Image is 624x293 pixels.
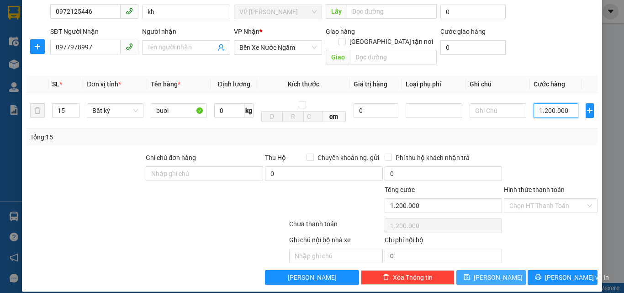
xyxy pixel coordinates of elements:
[151,80,180,88] span: Tên hàng
[289,249,383,263] input: Nhập ghi chú
[126,43,133,50] span: phone
[239,41,317,54] span: Bến Xe Nước Ngầm
[218,80,250,88] span: Định lượng
[504,186,565,193] label: Hình thức thanh toán
[393,272,433,282] span: Xóa Thông tin
[326,4,347,19] span: Lấy
[314,153,383,163] span: Chuyển khoản ng. gửi
[326,50,350,64] span: Giao
[323,111,346,122] span: cm
[30,132,242,142] div: Tổng: 15
[361,270,455,285] button: deleteXóa Thông tin
[534,80,565,88] span: Cước hàng
[464,274,470,281] span: save
[50,27,138,37] div: SĐT Người Nhận
[528,270,598,285] button: printer[PERSON_NAME] và In
[87,80,121,88] span: Đơn vị tính
[30,39,45,54] button: plus
[288,272,337,282] span: [PERSON_NAME]
[385,186,415,193] span: Tổng cước
[92,104,138,117] span: Bất kỳ
[31,43,44,50] span: plus
[326,28,355,35] span: Giao hàng
[440,5,506,19] input: Cước lấy hàng
[289,235,383,249] div: Ghi chú nội bộ nhà xe
[346,37,437,47] span: [GEOGRAPHIC_DATA] tận nơi
[385,235,502,249] div: Chi phí nội bộ
[217,44,225,51] span: user-add
[347,4,437,19] input: Dọc đường
[350,50,437,64] input: Dọc đường
[282,111,304,122] input: R
[30,103,45,118] button: delete
[146,166,263,181] input: Ghi chú đơn hàng
[265,270,359,285] button: [PERSON_NAME]
[456,270,526,285] button: save[PERSON_NAME]
[52,80,59,88] span: SL
[586,107,593,114] span: plus
[402,75,466,93] th: Loại phụ phí
[142,27,230,37] div: Người nhận
[354,103,398,118] input: 0
[383,274,389,281] span: delete
[535,274,541,281] span: printer
[244,103,254,118] span: kg
[466,75,530,93] th: Ghi chú
[234,28,259,35] span: VP Nhận
[288,219,384,235] div: Chưa thanh toán
[288,80,319,88] span: Kích thước
[586,103,594,118] button: plus
[474,272,523,282] span: [PERSON_NAME]
[239,5,317,19] span: VP Hà Tĩnh
[261,111,283,122] input: D
[470,103,526,118] input: Ghi Chú
[146,154,196,161] label: Ghi chú đơn hàng
[265,154,286,161] span: Thu Hộ
[354,80,387,88] span: Giá trị hàng
[440,40,506,55] input: Cước giao hàng
[151,103,207,118] input: VD: Bàn, Ghế
[392,153,473,163] span: Phí thu hộ khách nhận trả
[440,28,486,35] label: Cước giao hàng
[545,272,609,282] span: [PERSON_NAME] và In
[126,7,133,15] span: phone
[303,111,323,122] input: C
